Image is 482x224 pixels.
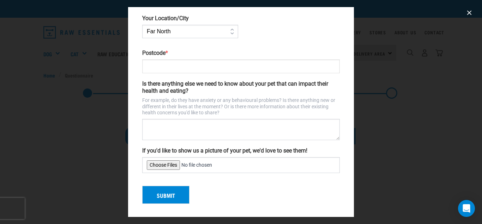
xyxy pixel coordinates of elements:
[458,200,475,217] div: Open Intercom Messenger
[142,147,340,154] label: If you'd like to show us a picture of your pet, we'd love to see them!
[142,186,189,204] button: Submit
[142,97,340,116] p: For example, do they have anxiety or any behavioural problems? Is there anything new or different...
[142,15,238,22] label: Your Location/City
[464,7,475,18] button: close
[142,50,340,57] label: Postcode
[142,80,340,94] label: Is there anything else we need to know about your pet that can impact their health and eating?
